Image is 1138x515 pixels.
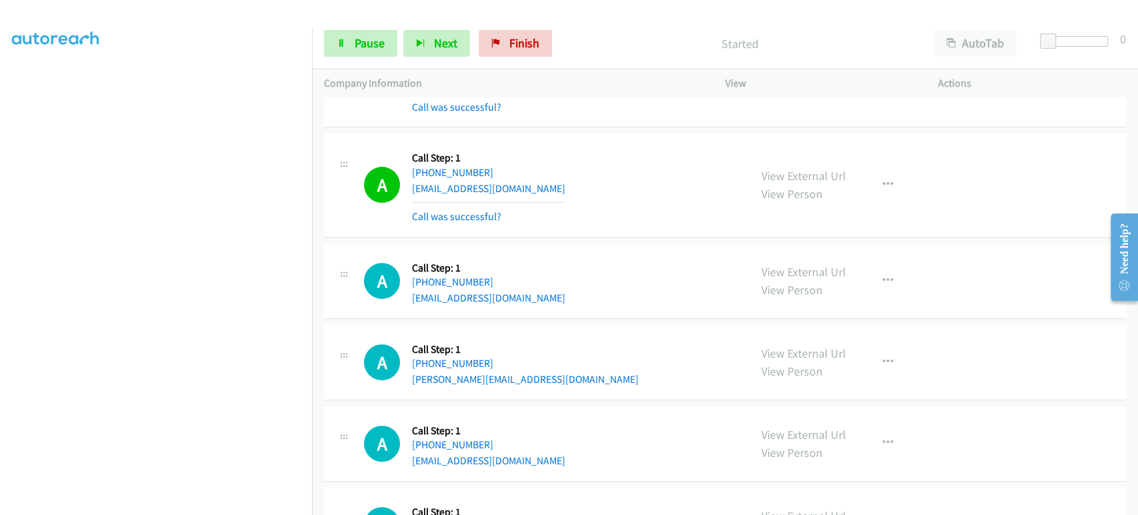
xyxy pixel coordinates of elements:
a: [EMAIL_ADDRESS][DOMAIN_NAME] [412,292,565,304]
h1: A [364,344,400,380]
a: Pause [324,30,397,57]
h1: A [364,426,400,462]
a: [PHONE_NUMBER] [412,438,493,451]
p: View [725,75,914,91]
a: View Person [761,186,823,201]
a: View Person [761,364,823,379]
a: [PERSON_NAME][EMAIL_ADDRESS][DOMAIN_NAME] [412,373,639,386]
p: Started [570,35,910,53]
a: View External Url [761,168,846,183]
p: Actions [937,75,1126,91]
a: Call was successful? [412,101,501,113]
a: [PHONE_NUMBER] [412,276,493,288]
span: Next [434,35,457,51]
h5: Call Step: 1 [412,151,565,165]
a: Finish [479,30,552,57]
a: View External Url [761,264,846,280]
h5: Call Step: 1 [412,424,565,438]
button: Next [403,30,470,57]
a: View External Url [761,427,846,442]
h1: A [364,167,400,203]
span: Pause [355,35,385,51]
a: [PHONE_NUMBER] [412,357,493,370]
div: Delay between calls (in seconds) [1047,36,1108,47]
div: The call is yet to be attempted [364,426,400,462]
span: Finish [509,35,539,51]
div: 0 [1120,30,1126,48]
h5: Call Step: 1 [412,343,639,356]
a: [PHONE_NUMBER] [412,166,493,179]
button: AutoTab [934,30,1017,57]
a: Call was successful? [412,210,501,223]
a: [EMAIL_ADDRESS][DOMAIN_NAME] [412,454,565,467]
div: The call is yet to be attempted [364,344,400,380]
h5: Call Step: 1 [412,262,565,275]
a: View Person [761,282,823,298]
a: [EMAIL_ADDRESS][DOMAIN_NAME] [412,182,565,195]
iframe: Resource Center [1100,204,1138,310]
a: View Person [761,445,823,460]
p: Company Information [324,75,701,91]
h1: A [364,263,400,299]
a: View External Url [761,346,846,361]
